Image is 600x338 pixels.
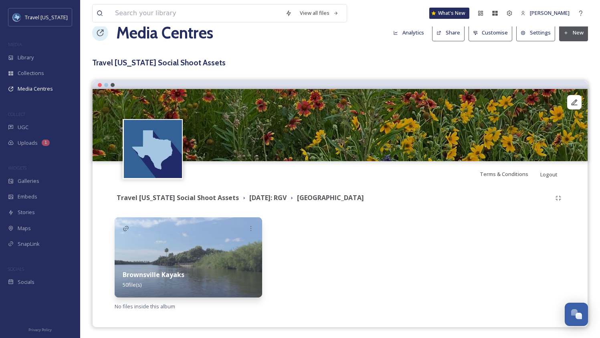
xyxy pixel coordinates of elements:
button: Customise [469,24,513,41]
strong: [GEOGRAPHIC_DATA] [297,193,364,202]
span: Collections [18,69,44,77]
button: Analytics [389,25,428,40]
span: No files inside this album [115,303,175,310]
span: SOCIALS [8,266,24,272]
div: 1 [42,140,50,146]
span: Socials [18,278,34,286]
a: View all files [296,5,343,21]
span: Library [18,54,34,61]
span: MEDIA [8,41,22,47]
span: Stories [18,208,35,216]
a: Settings [516,24,559,41]
img: images%20%281%29.jpeg [13,13,21,21]
a: Customise [469,24,517,41]
img: tabbysroadtrip_07292025_a3328207-6d92-dbc7-6ce1-4d85c9e9ce15.jpg [93,89,588,161]
span: UGC [18,123,28,131]
span: Media Centres [18,85,53,93]
span: Galleries [18,177,39,185]
span: Terms & Conditions [480,170,528,178]
input: Search your library [111,4,281,22]
a: [PERSON_NAME] [517,5,574,21]
strong: Brownsville Kayaks [123,270,184,279]
button: Share [432,24,465,41]
span: Logout [540,171,558,178]
span: SnapLink [18,240,40,248]
span: Embeds [18,193,37,200]
span: [PERSON_NAME] [530,9,570,16]
span: Travel [US_STATE] [25,14,68,21]
img: images%20%281%29.jpeg [124,120,182,178]
span: 50 file(s) [123,281,141,288]
a: What's New [429,8,469,19]
strong: [DATE]: RGV [249,193,287,202]
span: WIDGETS [8,165,26,171]
button: New [559,24,588,41]
span: COLLECT [8,111,25,117]
a: Media Centres [116,21,213,45]
a: Analytics [389,25,432,40]
a: Terms & Conditions [480,169,540,179]
span: Uploads [18,139,38,147]
img: dda151cf-1301-40ac-afbd-ecb66a8c59fa.jpg [115,217,262,298]
button: Settings [516,24,555,41]
button: Open Chat [565,303,588,326]
span: Maps [18,225,31,232]
span: Privacy Policy [28,327,52,332]
strong: Travel [US_STATE] Social Shoot Assets [117,193,239,202]
h3: Travel [US_STATE] Social Shoot Assets [92,57,588,69]
a: Privacy Policy [28,324,52,334]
